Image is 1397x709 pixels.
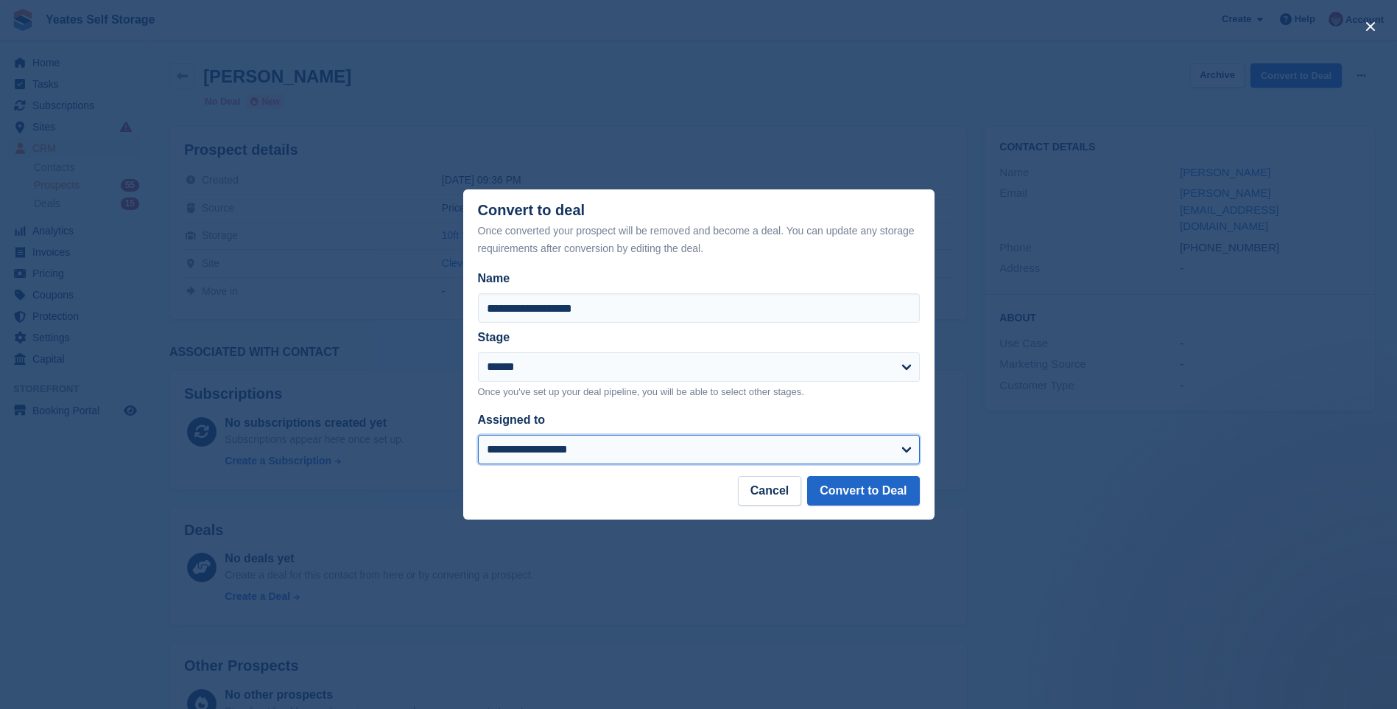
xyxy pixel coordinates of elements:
button: Convert to Deal [807,476,919,506]
p: Once you've set up your deal pipeline, you will be able to select other stages. [478,385,920,399]
label: Assigned to [478,413,546,426]
div: Once converted your prospect will be removed and become a deal. You can update any storage requir... [478,222,920,257]
button: Cancel [738,476,801,506]
label: Name [478,270,920,287]
label: Stage [478,331,510,343]
div: Convert to deal [478,202,920,257]
button: close [1359,15,1382,38]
